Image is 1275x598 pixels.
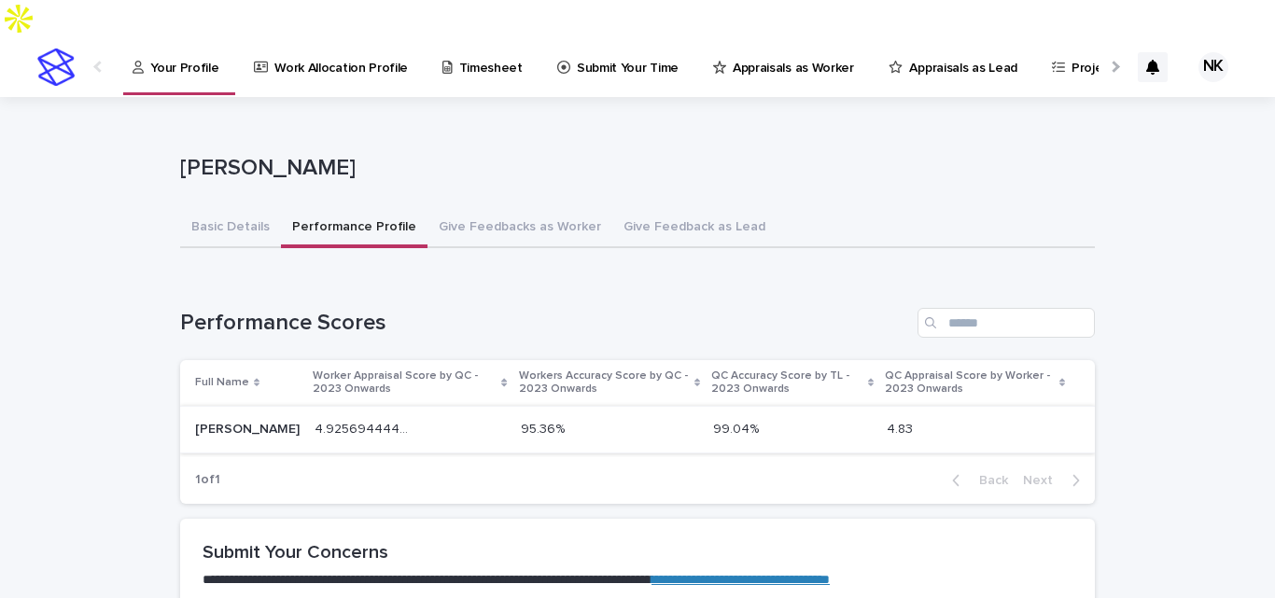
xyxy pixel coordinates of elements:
[937,472,1016,489] button: Back
[713,418,763,438] p: 99.04%
[203,541,1072,563] h2: Submit Your Concerns
[180,155,1087,182] p: [PERSON_NAME]
[733,37,854,76] p: Appraisals as Worker
[577,37,679,76] p: Submit Your Time
[459,37,523,76] p: Timesheet
[131,37,228,92] a: Your Profile
[887,418,917,438] p: 4.83
[315,418,412,438] p: 4.925694444444444
[150,37,218,76] p: Your Profile
[612,209,777,248] button: Give Feedback as Lead
[918,308,1095,338] input: Search
[555,37,687,95] a: Submit Your Time
[1050,37,1129,95] a: Projects
[427,209,612,248] button: Give Feedbacks as Worker
[711,37,862,95] a: Appraisals as Worker
[885,366,1055,400] p: QC Appraisal Score by Worker - 2023 Onwards
[1072,37,1121,76] p: Projects
[195,418,303,438] p: Nabeeha Khattak
[180,457,235,503] p: 1 of 1
[521,418,568,438] p: 95.36%
[711,366,863,400] p: QC Accuracy Score by TL - 2023 Onwards
[441,37,531,95] a: Timesheet
[180,209,281,248] button: Basic Details
[519,366,690,400] p: Workers Accuracy Score by QC - 2023 Onwards
[968,474,1008,487] span: Back
[887,37,1026,95] a: Appraisals as Lead
[37,49,75,86] img: stacker-logo-s-only.png
[1198,52,1228,82] div: NK
[1016,472,1095,489] button: Next
[1023,474,1064,487] span: Next
[180,406,1095,452] tr: [PERSON_NAME][PERSON_NAME] 4.9256944444444444.925694444444444 95.36%95.36% 99.04%99.04% 4.834.83
[281,209,427,248] button: Performance Profile
[313,366,497,400] p: Worker Appraisal Score by QC - 2023 Onwards
[180,310,910,337] h1: Performance Scores
[195,372,249,393] p: Full Name
[252,37,417,95] a: Work Allocation Profile
[909,37,1016,76] p: Appraisals as Lead
[274,37,408,76] p: Work Allocation Profile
